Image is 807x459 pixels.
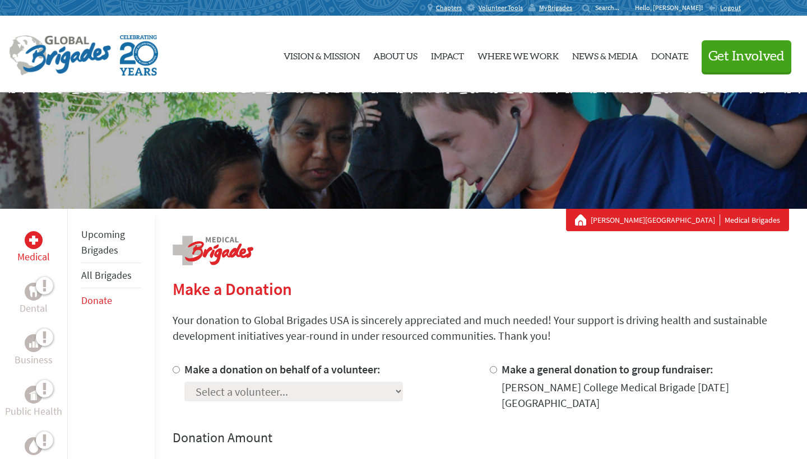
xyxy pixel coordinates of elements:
[572,25,638,83] a: News & Media
[29,439,38,452] img: Water
[9,35,111,76] img: Global Brigades Logo
[184,362,381,376] label: Make a donation on behalf of a volunteer:
[436,3,462,12] span: Chapters
[431,25,464,83] a: Impact
[477,25,559,83] a: Where We Work
[29,236,38,245] img: Medical
[575,214,780,226] div: Medical Brigades
[25,283,43,301] div: Dental
[502,362,713,376] label: Make a general donation to group fundraiser:
[20,301,48,316] p: Dental
[29,339,38,348] img: Business
[284,25,360,83] a: Vision & Mission
[173,312,789,344] p: Your donation to Global Brigades USA is sincerely appreciated and much needed! Your support is dr...
[25,334,43,352] div: Business
[81,263,141,288] li: All Brigades
[25,231,43,249] div: Medical
[591,214,720,226] a: [PERSON_NAME][GEOGRAPHIC_DATA]
[20,283,48,316] a: DentalDental
[173,279,789,299] h2: Make a Donation
[25,386,43,404] div: Public Health
[539,3,572,12] span: MyBrigades
[651,25,688,83] a: Donate
[479,3,523,12] span: Volunteer Tools
[81,288,141,313] li: Donate
[373,25,418,83] a: About Us
[81,294,112,307] a: Donate
[702,40,791,72] button: Get Involved
[120,35,158,76] img: Global Brigades Celebrating 20 Years
[595,3,627,12] input: Search...
[5,386,62,419] a: Public HealthPublic Health
[81,228,125,256] a: Upcoming Brigades
[173,236,253,265] img: logo-medical.png
[635,3,708,12] p: Hello, [PERSON_NAME]!
[708,3,741,12] a: Logout
[502,380,789,411] div: [PERSON_NAME] College Medical Brigade [DATE] [GEOGRAPHIC_DATA]
[720,3,741,12] span: Logout
[81,222,141,263] li: Upcoming Brigades
[708,50,785,63] span: Get Involved
[17,249,50,265] p: Medical
[17,231,50,265] a: MedicalMedical
[173,429,789,447] h4: Donation Amount
[29,286,38,297] img: Dental
[5,404,62,419] p: Public Health
[15,334,53,368] a: BusinessBusiness
[29,389,38,400] img: Public Health
[25,437,43,455] div: Water
[15,352,53,368] p: Business
[81,269,132,282] a: All Brigades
